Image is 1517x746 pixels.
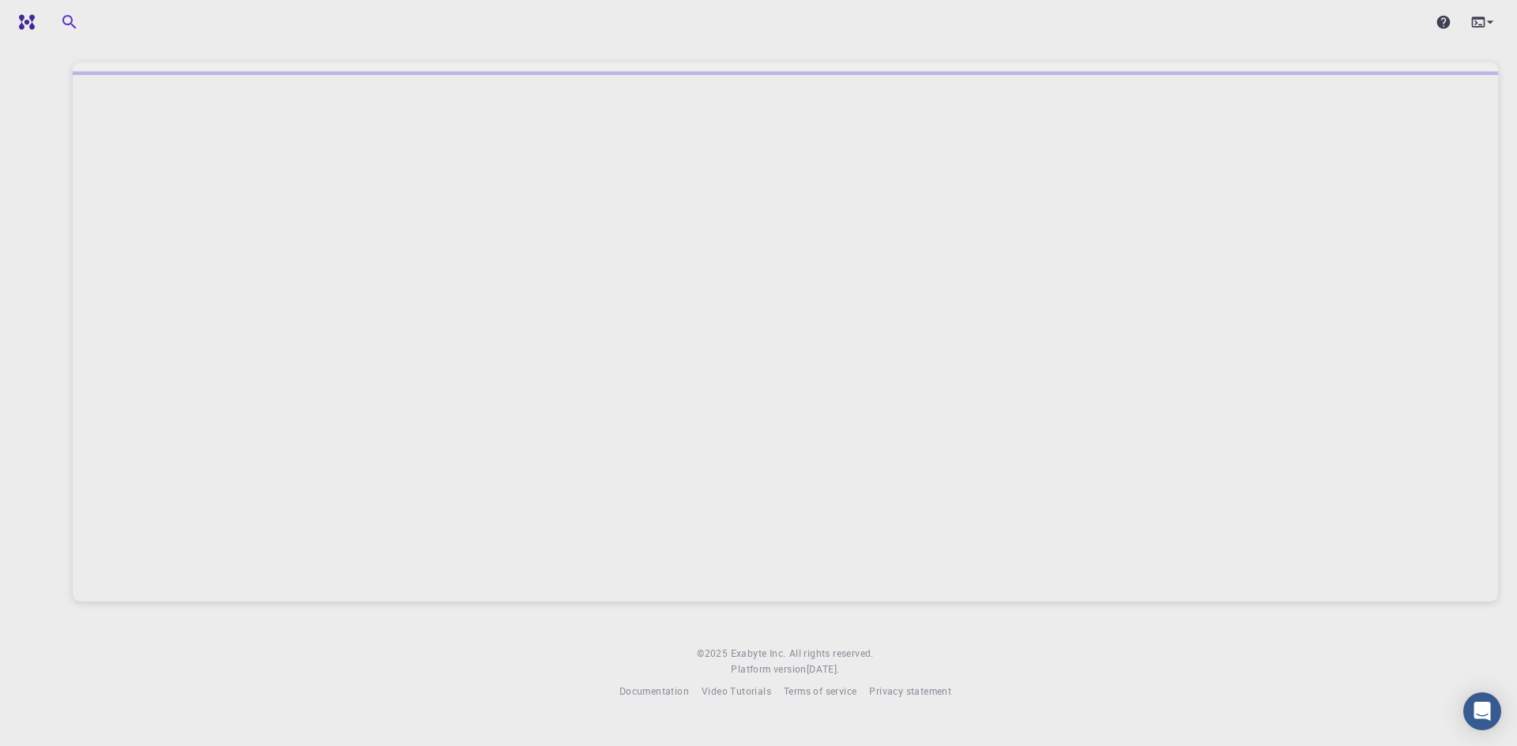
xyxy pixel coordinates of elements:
span: Privacy statement [869,684,951,697]
span: Platform version [731,662,806,677]
span: Video Tutorials [702,684,771,697]
a: Video Tutorials [702,684,771,699]
a: Terms of service [784,684,856,699]
a: Privacy statement [869,684,951,699]
span: All rights reserved. [789,646,874,662]
span: Documentation [619,684,689,697]
span: Terms of service [784,684,856,697]
a: Exabyte Inc. [731,646,786,662]
img: logo [13,14,35,30]
div: Open Intercom Messenger [1463,692,1501,730]
span: © 2025 [697,646,730,662]
span: Exabyte Inc. [731,647,786,659]
a: Documentation [619,684,689,699]
span: [DATE] . [807,662,840,675]
a: [DATE]. [807,662,840,677]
